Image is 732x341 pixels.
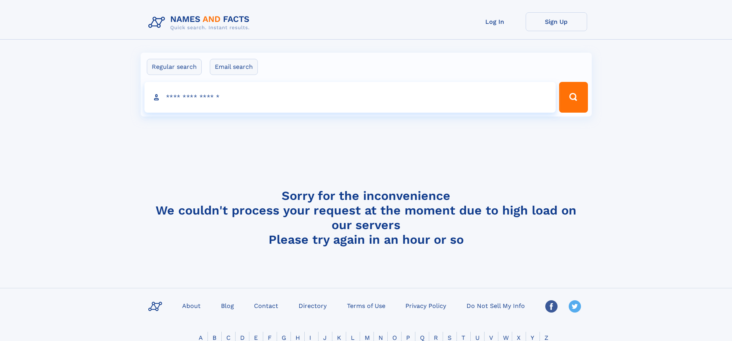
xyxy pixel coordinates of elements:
input: search input [144,82,556,113]
a: Terms of Use [344,300,388,311]
a: Log In [464,12,526,31]
h4: Sorry for the inconvenience We couldn't process your request at the moment due to high load on ou... [145,188,587,247]
a: Do Not Sell My Info [463,300,528,311]
a: Sign Up [526,12,587,31]
a: About [179,300,204,311]
a: Privacy Policy [402,300,449,311]
a: Contact [251,300,281,311]
a: Blog [218,300,237,311]
img: Logo Names and Facts [145,12,256,33]
button: Search Button [559,82,588,113]
img: Facebook [545,300,558,313]
label: Regular search [147,59,202,75]
a: Directory [295,300,330,311]
label: Email search [210,59,258,75]
img: Twitter [569,300,581,313]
